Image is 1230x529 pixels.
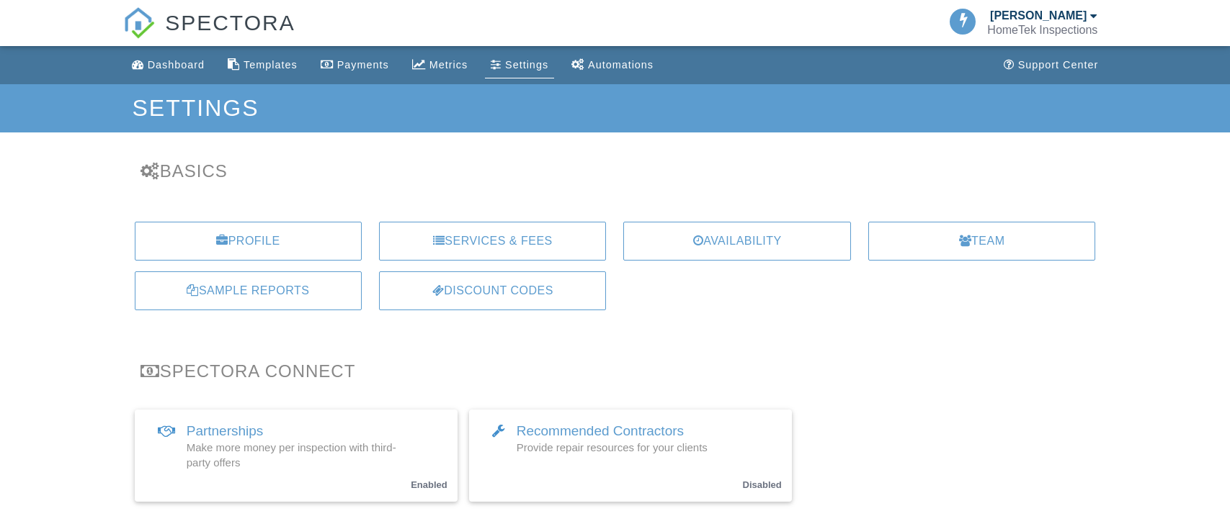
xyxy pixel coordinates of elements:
[588,59,654,71] div: Automations
[743,479,782,490] small: Disabled
[141,161,1090,181] h3: Basics
[517,423,684,438] span: Recommended Contractors
[135,222,362,261] a: Profile
[1018,59,1099,71] div: Support Center
[123,7,155,39] img: The Best Home Inspection Software - Spectora
[379,222,606,261] a: Services & Fees
[126,52,210,78] a: Dashboard
[998,52,1105,78] a: Support Center
[379,271,606,310] a: Discount Codes
[429,59,468,71] div: Metrics
[315,52,395,78] a: Payments
[990,9,1087,23] div: [PERSON_NAME]
[406,52,473,78] a: Metrics
[505,59,548,71] div: Settings
[135,410,458,502] a: Partnerships Make more money per inspection with third-party offers Enabled
[123,22,295,48] a: SPECTORA
[244,59,298,71] div: Templates
[411,479,447,490] small: Enabled
[485,52,554,78] a: Settings
[222,52,303,78] a: Templates
[187,441,396,469] span: Make more money per inspection with third-party offers
[623,222,850,261] a: Availability
[868,222,1095,261] a: Team
[148,59,205,71] div: Dashboard
[517,441,708,453] span: Provide repair resources for your clients
[566,52,659,78] a: Automations (Basic)
[133,96,1098,121] h1: Settings
[135,271,362,310] a: Sample Reports
[469,410,792,502] a: Recommended Contractors Provide repair resources for your clients Disabled
[337,59,389,71] div: Payments
[165,7,295,37] span: SPECTORA
[987,23,1097,37] div: HomeTek Inspections
[141,361,1090,381] h3: Spectora Connect
[187,423,264,438] span: Partnerships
